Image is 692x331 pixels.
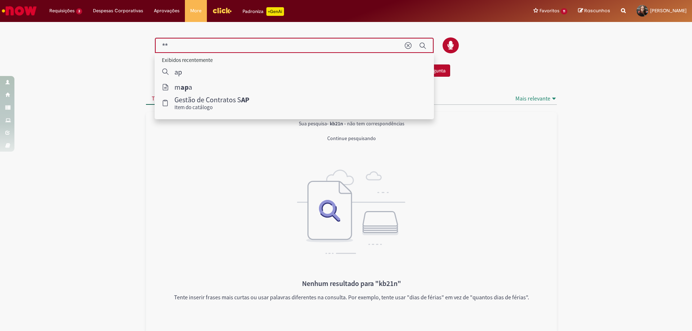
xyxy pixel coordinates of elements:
span: Despesas Corporativas [93,7,143,14]
span: [PERSON_NAME] [650,8,687,14]
span: 3 [76,8,82,14]
img: ServiceNow [1,4,38,18]
a: Rascunhos [578,8,610,14]
span: Favoritos [540,7,559,14]
span: Rascunhos [584,7,610,14]
p: +GenAi [266,7,284,16]
span: Aprovações [154,7,179,14]
img: click_logo_yellow_360x200.png [212,5,232,16]
span: 11 [561,8,567,14]
span: Requisições [49,7,75,14]
span: More [190,7,201,14]
div: Padroniza [243,7,284,16]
